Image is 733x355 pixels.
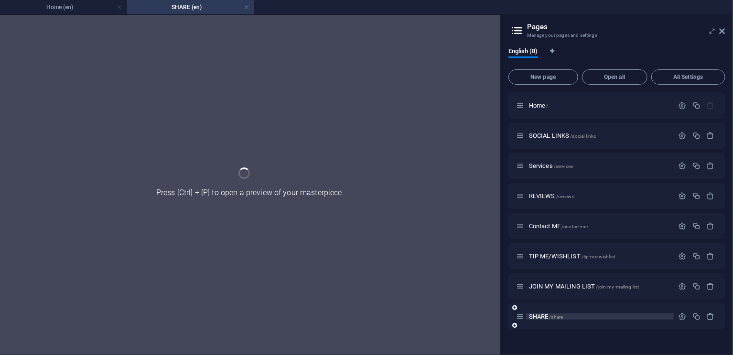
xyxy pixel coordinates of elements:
div: Duplicate [692,132,701,140]
span: /services [554,164,573,169]
div: Settings [679,162,687,170]
span: /share [550,314,563,320]
span: English (8) [508,45,538,59]
div: Duplicate [692,162,701,170]
div: Remove [707,282,715,290]
div: Remove [707,132,715,140]
span: Click to open page [529,253,615,260]
div: Contact ME/contact-me [526,223,674,229]
div: Remove [707,162,715,170]
div: Remove [707,312,715,321]
div: Duplicate [692,252,701,260]
button: New page [508,69,578,85]
div: Duplicate [692,101,701,110]
div: Language Tabs [508,47,725,66]
span: Click to open page [529,132,596,139]
div: Remove [707,192,715,200]
div: Duplicate [692,192,701,200]
div: The startpage cannot be deleted [707,101,715,110]
div: Remove [707,252,715,260]
div: JOIN MY MAILING LIST/join-my-mailing-list [526,283,674,289]
div: SHARE/share [526,313,674,320]
span: SHARE [529,313,563,320]
div: Settings [679,312,687,321]
span: /tip-me-wishlist [582,254,615,259]
div: Settings [679,101,687,110]
span: /social-links [571,133,596,139]
span: / [547,103,549,109]
div: Settings [679,222,687,230]
span: Open all [586,74,643,80]
div: Settings [679,192,687,200]
button: Open all [582,69,647,85]
h4: SHARE (en) [127,2,254,12]
span: /join-my-mailing-list [596,284,639,289]
h2: Pages [527,22,725,31]
div: Home/ [526,102,674,109]
div: Duplicate [692,282,701,290]
span: Click to open page [529,102,549,109]
div: REVIEWS/reviews [526,193,674,199]
div: Settings [679,282,687,290]
span: Click to open page [529,162,573,169]
span: All Settings [656,74,721,80]
span: /contact-me [561,224,588,229]
h3: Manage your pages and settings [527,31,706,40]
span: Click to open page [529,222,588,230]
div: TIP ME/WISHLIST/tip-me-wishlist [526,253,674,259]
button: All Settings [651,69,725,85]
div: Settings [679,132,687,140]
span: JOIN MY MAILING LIST [529,283,639,290]
span: New page [513,74,574,80]
span: Click to open page [529,192,574,200]
div: Duplicate [692,312,701,321]
div: SOCIAL LINKS/social-links [526,133,674,139]
div: Settings [679,252,687,260]
div: Services/services [526,163,674,169]
div: Duplicate [692,222,701,230]
span: /reviews [556,194,574,199]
